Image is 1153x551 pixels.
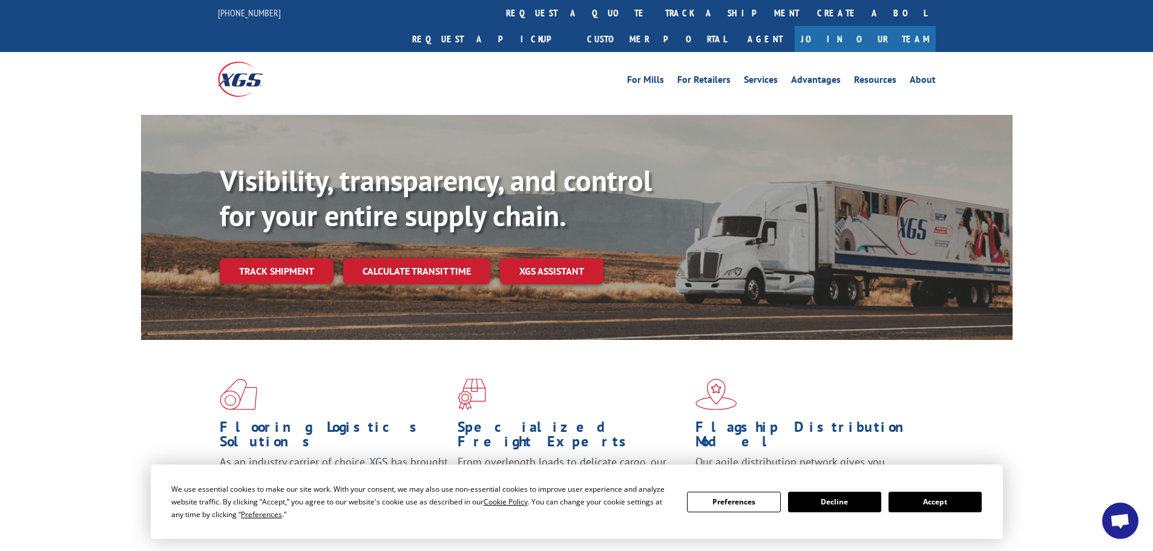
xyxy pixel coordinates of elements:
[744,75,778,88] a: Services
[695,379,737,410] img: xgs-icon-flagship-distribution-model-red
[484,497,528,507] span: Cookie Policy
[578,26,735,52] a: Customer Portal
[500,258,603,284] a: XGS ASSISTANT
[220,258,333,284] a: Track shipment
[171,483,672,521] div: We use essential cookies to make our site work. With your consent, we may also use non-essential ...
[220,379,257,410] img: xgs-icon-total-supply-chain-intelligence-red
[458,455,686,509] p: From overlength loads to delicate cargo, our experienced staff knows the best way to move your fr...
[788,492,881,512] button: Decline
[1102,503,1138,539] div: Open chat
[889,492,982,512] button: Accept
[735,26,795,52] a: Agent
[695,455,918,483] span: Our agile distribution network gives you nationwide inventory management on demand.
[403,26,578,52] a: Request a pickup
[458,420,686,455] h1: Specialized Freight Experts
[220,455,448,498] span: As an industry carrier of choice, XGS has brought innovation and dedication to flooring logistics...
[854,75,896,88] a: Resources
[695,420,924,455] h1: Flagship Distribution Model
[795,26,936,52] a: Join Our Team
[220,420,448,455] h1: Flooring Logistics Solutions
[627,75,664,88] a: For Mills
[151,465,1003,539] div: Cookie Consent Prompt
[687,492,780,512] button: Preferences
[241,509,282,520] span: Preferences
[343,258,490,284] a: Calculate transit time
[218,7,281,19] a: [PHONE_NUMBER]
[910,75,936,88] a: About
[220,161,652,234] b: Visibility, transparency, and control for your entire supply chain.
[791,75,841,88] a: Advantages
[458,379,486,410] img: xgs-icon-focused-on-flooring-red
[677,75,731,88] a: For Retailers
